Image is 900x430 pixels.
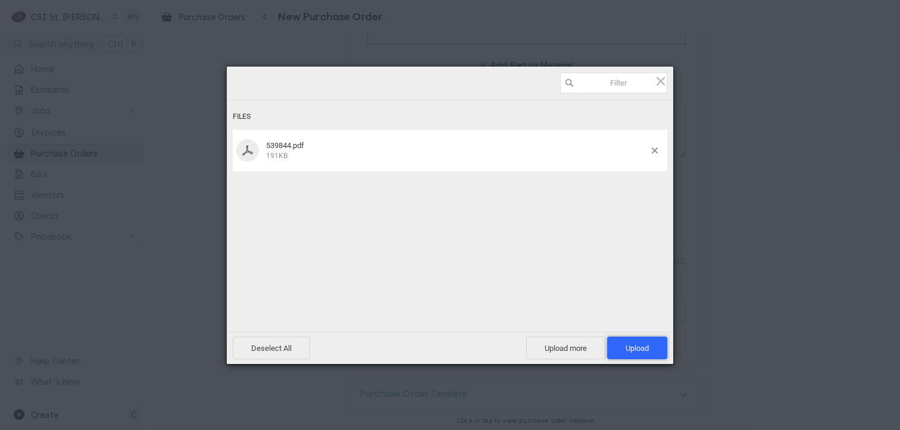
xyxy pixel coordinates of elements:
div: 539844.pdf [262,141,652,161]
span: 191KB [266,152,287,160]
span: Deselect All [233,337,310,359]
span: Upload more [526,337,605,359]
span: Click here or hit ESC to close picker [654,74,667,87]
span: 539844.pdf [266,141,304,150]
div: Files [233,106,667,128]
input: Filter [560,73,667,93]
span: Upload [607,337,667,359]
span: Upload [626,344,649,353]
